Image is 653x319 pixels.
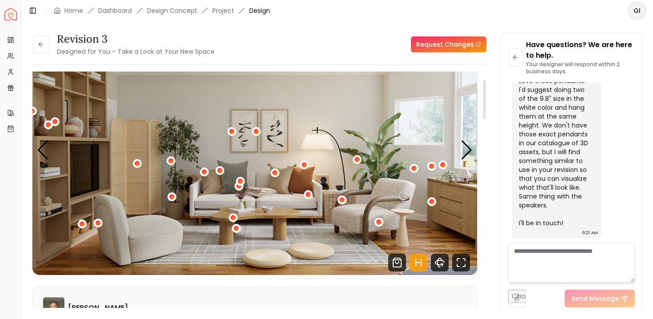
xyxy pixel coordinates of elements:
img: Sarah Nelson [43,297,64,319]
h6: [PERSON_NAME] [68,303,128,313]
div: 1 / 7 [32,25,477,275]
img: Spacejoy Logo [4,8,17,20]
a: Home [64,6,83,15]
div: 9:21 AM [582,228,598,237]
small: Designed for You – Take a Look at Your New Space [57,47,215,56]
a: Request Changes [411,36,486,52]
div: Next slide [461,140,473,160]
span: Design [249,6,270,15]
span: GI [629,3,645,19]
img: Design Render 1 [32,25,477,275]
h3: Revision 3 [57,32,215,46]
p: Your designer will respond within 2 business days. [526,61,635,75]
button: GI [628,2,646,20]
a: Dashboard [98,6,132,15]
p: Have questions? We are here to help. [526,40,635,61]
svg: Fullscreen [452,254,470,271]
svg: 360 View [431,254,449,271]
div: Carousel [32,25,477,275]
svg: Shop Products from this design [388,254,406,271]
nav: breadcrumb [54,6,270,15]
a: Project [212,6,234,15]
li: Design Concept [147,6,197,15]
a: Spacejoy [4,8,17,20]
svg: Hotspots Toggle [410,254,427,271]
div: Hi [PERSON_NAME], Thank you for sending over the additional information! I'll do my best to find ... [519,5,593,227]
div: Previous slide [37,140,49,160]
